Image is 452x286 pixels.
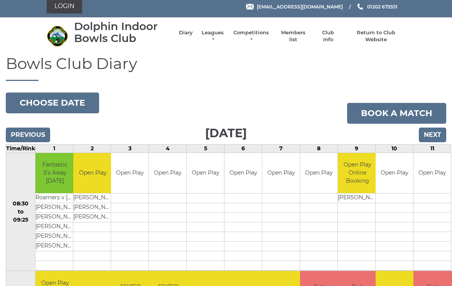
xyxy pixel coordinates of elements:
td: [PERSON_NAME] [35,213,74,222]
h1: Bowls Club Diary [6,55,446,81]
button: Choose date [6,93,99,113]
td: Open Play [111,153,148,193]
td: 3 [111,144,149,153]
td: 7 [262,144,300,153]
a: Club Info [317,29,339,43]
td: Open Play [187,153,224,193]
td: Open Play [262,153,300,193]
td: Roamers v [GEOGRAPHIC_DATA] [35,193,74,203]
td: Open Play [300,153,337,193]
td: [PERSON_NAME] [73,203,112,213]
td: 2 [73,144,111,153]
td: Open Play [413,153,451,193]
td: Open Play [376,153,413,193]
td: 10 [376,144,413,153]
td: [PERSON_NAME] [73,193,112,203]
a: Competitions [233,29,270,43]
a: Email [EMAIL_ADDRESS][DOMAIN_NAME] [246,3,343,10]
td: 08:30 to 09:25 [6,153,35,271]
td: [PERSON_NAME] [73,213,112,222]
td: [PERSON_NAME] [35,232,74,242]
td: 5 [187,144,224,153]
td: [PERSON_NAME] [338,193,377,203]
td: 4 [149,144,187,153]
a: Return to Club Website [347,29,405,43]
td: Open Play Online Booking [338,153,377,193]
td: 11 [413,144,451,153]
a: Members list [277,29,309,43]
img: Phone us [358,3,363,10]
td: Time/Rink [6,144,35,153]
span: [EMAIL_ADDRESS][DOMAIN_NAME] [257,3,343,9]
a: Book a match [347,103,446,124]
div: Dolphin Indoor Bowls Club [74,20,171,44]
td: [PERSON_NAME] [35,242,74,251]
a: Phone us 01202 675551 [356,3,398,10]
td: 8 [300,144,338,153]
td: [PERSON_NAME] [35,222,74,232]
img: Email [246,4,254,10]
input: Previous [6,128,50,142]
a: Leagues [201,29,225,43]
a: Diary [179,29,193,36]
span: 01202 675551 [367,3,398,9]
td: 9 [338,144,376,153]
td: Open Play [73,153,112,193]
td: Open Play [224,153,262,193]
td: 6 [224,144,262,153]
td: Open Play [149,153,186,193]
td: 1 [35,144,73,153]
td: Fantastic 5's Away [DATE] [35,153,74,193]
img: Dolphin Indoor Bowls Club [47,25,68,47]
input: Next [419,128,446,142]
td: [PERSON_NAME] [35,203,74,213]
